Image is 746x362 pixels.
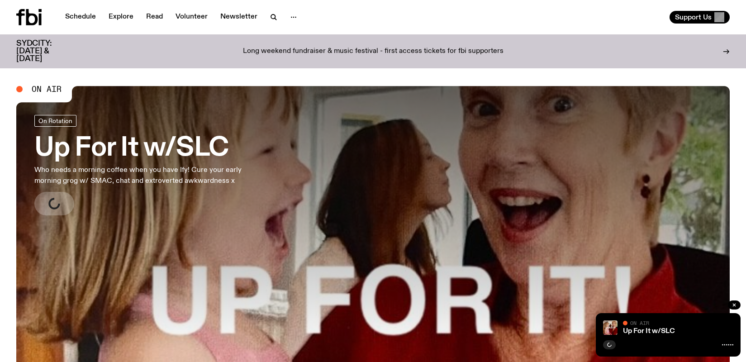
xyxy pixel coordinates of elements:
[170,11,213,24] a: Volunteer
[215,11,263,24] a: Newsletter
[34,165,266,186] p: Who needs a morning coffee when you have Ify! Cure your early morning grog w/ SMAC, chat and extr...
[38,117,72,124] span: On Rotation
[34,136,266,161] h3: Up For It w/SLC
[623,328,675,335] a: Up For It w/SLC
[670,11,730,24] button: Support Us
[34,115,76,127] a: On Rotation
[630,320,649,326] span: On Air
[34,115,266,215] a: Up For It w/SLCWho needs a morning coffee when you have Ify! Cure your early morning grog w/ SMAC...
[141,11,168,24] a: Read
[16,40,74,63] h3: SYDCITY: [DATE] & [DATE]
[243,48,504,56] p: Long weekend fundraiser & music festival - first access tickets for fbi supporters
[60,11,101,24] a: Schedule
[103,11,139,24] a: Explore
[32,85,62,93] span: On Air
[675,13,712,21] span: Support Us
